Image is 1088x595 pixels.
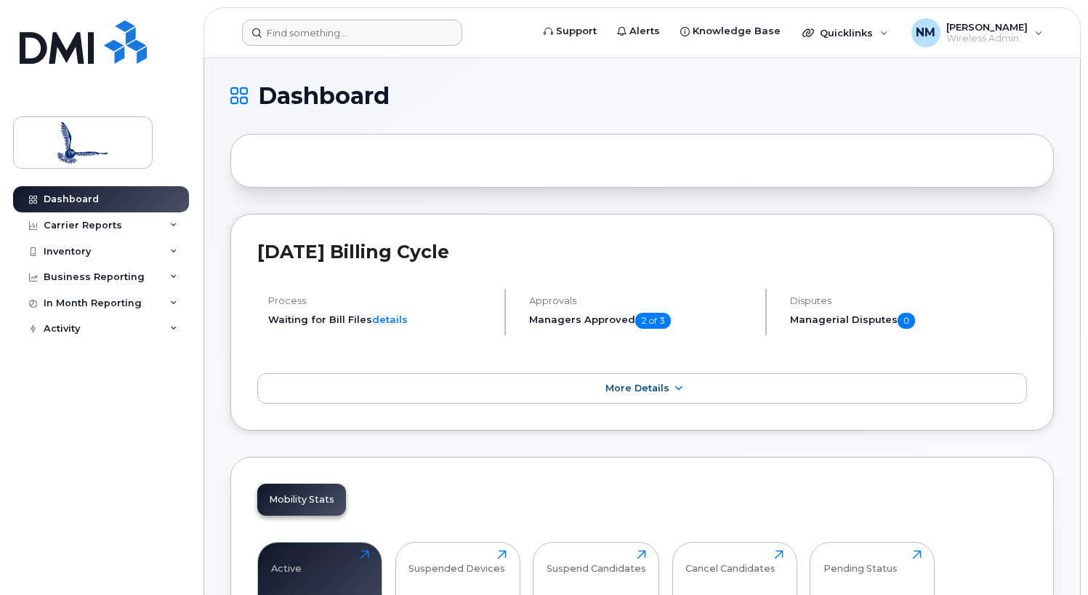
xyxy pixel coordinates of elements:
div: Suspended Devices [408,550,505,574]
h4: Approvals [529,295,753,306]
h2: [DATE] Billing Cycle [257,241,1027,263]
a: details [372,314,408,325]
span: 2 of 3 [635,313,671,329]
div: Pending Status [823,550,898,574]
span: More Details [605,383,669,394]
span: 0 [898,313,915,329]
span: Dashboard [258,85,390,107]
h5: Managerial Disputes [790,313,1027,329]
div: Active [271,550,302,574]
iframe: Messenger Launcher [1025,532,1077,584]
div: Suspend Candidates [547,550,646,574]
h5: Managers Approved [529,313,753,329]
div: Cancel Candidates [685,550,775,574]
h4: Process [268,295,492,306]
h4: Disputes [790,295,1027,306]
li: Waiting for Bill Files [268,313,492,327]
